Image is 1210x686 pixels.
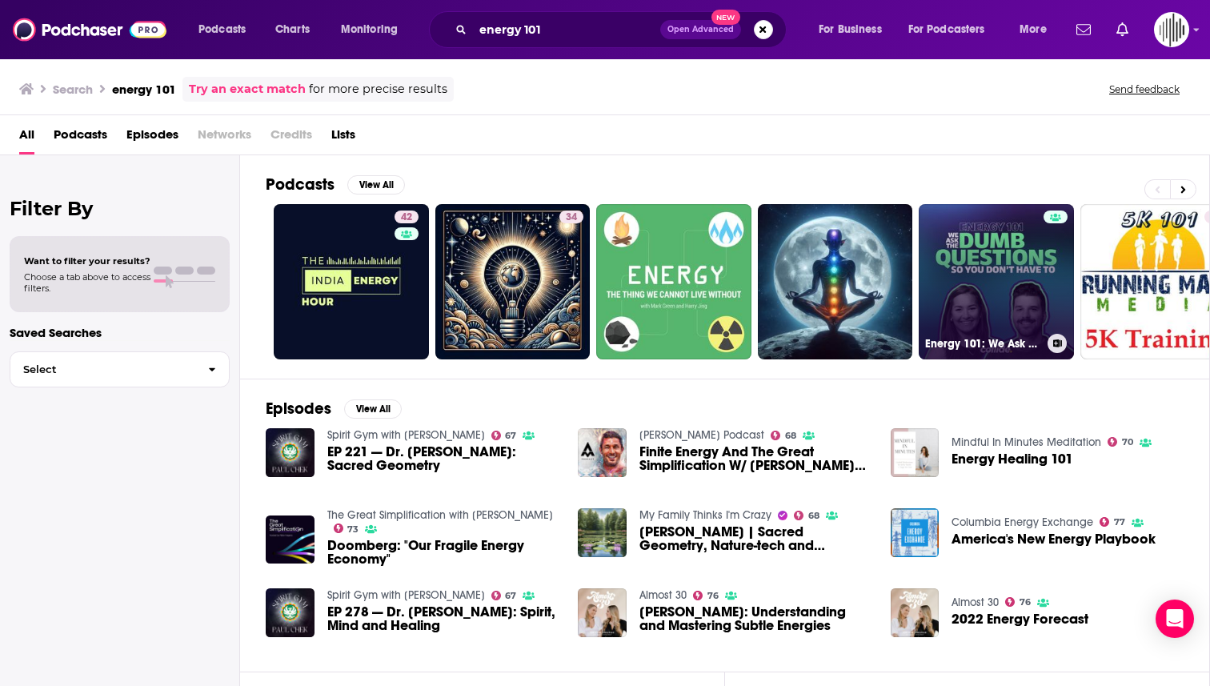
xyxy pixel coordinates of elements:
[266,516,315,564] img: Doomberg: "Our Fragile Energy Economy"
[952,452,1073,466] a: Energy Healing 101
[266,175,335,195] h2: Podcasts
[639,605,871,632] span: [PERSON_NAME]: Understanding and Mastering Subtle Energies
[952,532,1156,546] a: America's New Energy Playbook
[187,17,266,42] button: open menu
[10,364,195,375] span: Select
[891,508,940,557] img: America's New Energy Playbook
[952,612,1088,626] a: 2022 Energy Forecast
[266,175,405,195] a: PodcastsView All
[309,80,447,98] span: for more precise results
[771,431,796,440] a: 68
[639,445,871,472] span: Finite Energy And The Great Simplification W/ [PERSON_NAME] #381
[891,588,940,637] img: 2022 Energy Forecast
[53,82,93,97] h3: Search
[444,11,802,48] div: Search podcasts, credits, & more...
[898,17,1008,42] button: open menu
[327,508,553,522] a: The Great Simplification with Nate Hagens
[1070,16,1097,43] a: Show notifications dropdown
[1156,600,1194,638] div: Open Intercom Messenger
[112,82,176,97] h3: energy 101
[198,18,246,41] span: Podcasts
[819,18,882,41] span: For Business
[566,210,577,226] span: 34
[505,432,516,439] span: 67
[952,435,1101,449] a: Mindful In Minutes Meditation
[639,508,771,522] a: My Family Thinks I'm Crazy
[10,197,230,220] h2: Filter By
[1154,12,1189,47] img: User Profile
[24,255,150,267] span: Want to filter your results?
[785,432,796,439] span: 68
[347,175,405,195] button: View All
[327,539,559,566] a: Doomberg: "Our Fragile Energy Economy"
[919,204,1074,359] a: Energy 101: We Ask The Dumb Questions So You Don't Have To
[198,122,251,154] span: Networks
[327,445,559,472] span: EP 221 — Dr. [PERSON_NAME]: Sacred Geometry
[491,591,517,600] a: 67
[1154,12,1189,47] span: Logged in as gpg2
[808,512,819,520] span: 68
[126,122,178,154] span: Episodes
[341,18,398,41] span: Monitoring
[10,325,230,340] p: Saved Searches
[639,525,871,552] a: Isaac Layzell | Sacred Geometry, Nature-tech and Orgonite Innovations
[578,428,627,477] img: Finite Energy And The Great Simplification W/ Nate Hagens #381
[639,525,871,552] span: [PERSON_NAME] | Sacred Geometry, Nature-tech and Orgonite Innovations
[707,592,719,600] span: 76
[266,399,331,419] h2: Episodes
[1110,16,1135,43] a: Show notifications dropdown
[189,80,306,98] a: Try an exact match
[1154,12,1189,47] button: Show profile menu
[1104,82,1184,96] button: Send feedback
[334,524,359,533] a: 73
[24,271,150,294] span: Choose a tab above to access filters.
[266,399,402,419] a: EpisodesView All
[275,18,310,41] span: Charts
[639,605,871,632] a: Maryam Hasnaa: Understanding and Mastering Subtle Energies
[908,18,985,41] span: For Podcasters
[639,445,871,472] a: Finite Energy And The Great Simplification W/ Nate Hagens #381
[794,511,819,520] a: 68
[327,428,485,442] a: Spirit Gym with Paul Chek
[19,122,34,154] a: All
[274,204,429,359] a: 42
[330,17,419,42] button: open menu
[265,17,319,42] a: Charts
[1008,17,1067,42] button: open menu
[578,588,627,637] img: Maryam Hasnaa: Understanding and Mastering Subtle Energies
[266,588,315,637] a: EP 278 — Dr. Robert Gilbert: Spirit, Mind and Healing
[54,122,107,154] a: Podcasts
[13,14,166,45] img: Podchaser - Follow, Share and Rate Podcasts
[693,591,719,600] a: 76
[491,431,517,440] a: 67
[807,17,902,42] button: open menu
[711,10,740,25] span: New
[1108,437,1133,447] a: 70
[505,592,516,600] span: 67
[891,428,940,477] img: Energy Healing 101
[952,516,1093,529] a: Columbia Energy Exchange
[327,605,559,632] span: EP 278 — Dr. [PERSON_NAME]: Spirit, Mind and Healing
[435,204,591,359] a: 34
[270,122,312,154] span: Credits
[473,17,660,42] input: Search podcasts, credits, & more...
[1100,517,1125,527] a: 77
[327,605,559,632] a: EP 278 — Dr. Robert Gilbert: Spirit, Mind and Healing
[266,428,315,477] img: EP 221 — Dr. Robert Gilbert: Sacred Geometry
[331,122,355,154] a: Lists
[1005,597,1031,607] a: 76
[1114,519,1125,526] span: 77
[559,211,583,223] a: 34
[1020,599,1031,606] span: 76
